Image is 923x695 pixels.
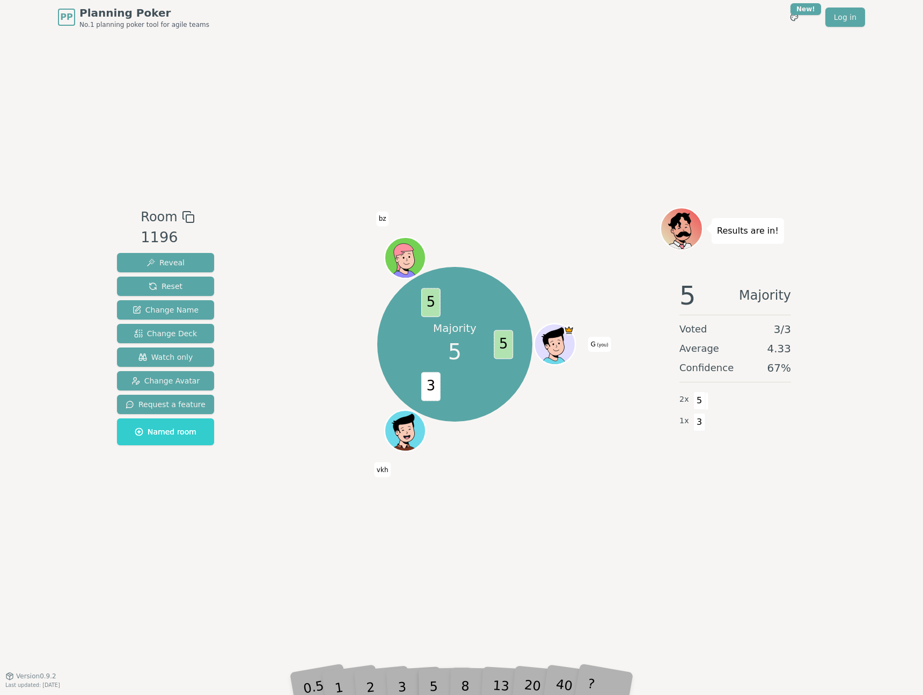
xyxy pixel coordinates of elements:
span: 3 [693,413,706,431]
button: New! [785,8,804,27]
button: Reveal [117,253,214,272]
span: G is the host [563,325,574,335]
span: 3 / 3 [774,322,791,337]
span: Click to change your name [588,337,611,352]
button: Version0.9.2 [5,672,56,680]
span: Click to change your name [376,212,389,227]
span: 5 [494,330,513,359]
span: Room [141,207,177,227]
span: Request a feature [126,399,206,410]
div: 1196 [141,227,194,249]
button: Watch only [117,347,214,367]
span: Change Avatar [131,375,200,386]
span: 5 [693,392,706,410]
span: Confidence [679,360,734,375]
span: Voted [679,322,707,337]
span: Named room [135,426,196,437]
span: Reset [149,281,182,292]
span: Last updated: [DATE] [5,682,60,688]
span: No.1 planning poker tool for agile teams [79,20,209,29]
span: Change Name [133,305,199,315]
div: New! [790,3,821,15]
p: Majority [433,321,477,336]
button: Click to change your avatar [536,325,574,364]
span: Majority [739,283,791,308]
span: 3 [421,372,440,401]
button: Reset [117,277,214,296]
button: Change Deck [117,324,214,343]
a: Log in [825,8,865,27]
span: 5 [679,283,696,308]
span: Watch only [138,352,193,363]
button: Change Name [117,300,214,320]
span: Change Deck [134,328,197,339]
span: 5 [421,288,440,317]
button: Named room [117,418,214,445]
span: 67 % [767,360,791,375]
span: Planning Poker [79,5,209,20]
p: Results are in! [717,223,779,238]
span: (you) [596,343,609,347]
span: 1 x [679,415,689,427]
span: Average [679,341,719,356]
a: PPPlanning PokerNo.1 planning poker tool for agile teams [58,5,209,29]
span: Version 0.9.2 [16,672,56,680]
span: Click to change your name [374,462,391,477]
span: Reveal [146,257,185,268]
button: Change Avatar [117,371,214,390]
span: 4.33 [767,341,791,356]
span: 2 x [679,394,689,406]
span: PP [60,11,72,24]
button: Request a feature [117,395,214,414]
span: 5 [448,336,462,368]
